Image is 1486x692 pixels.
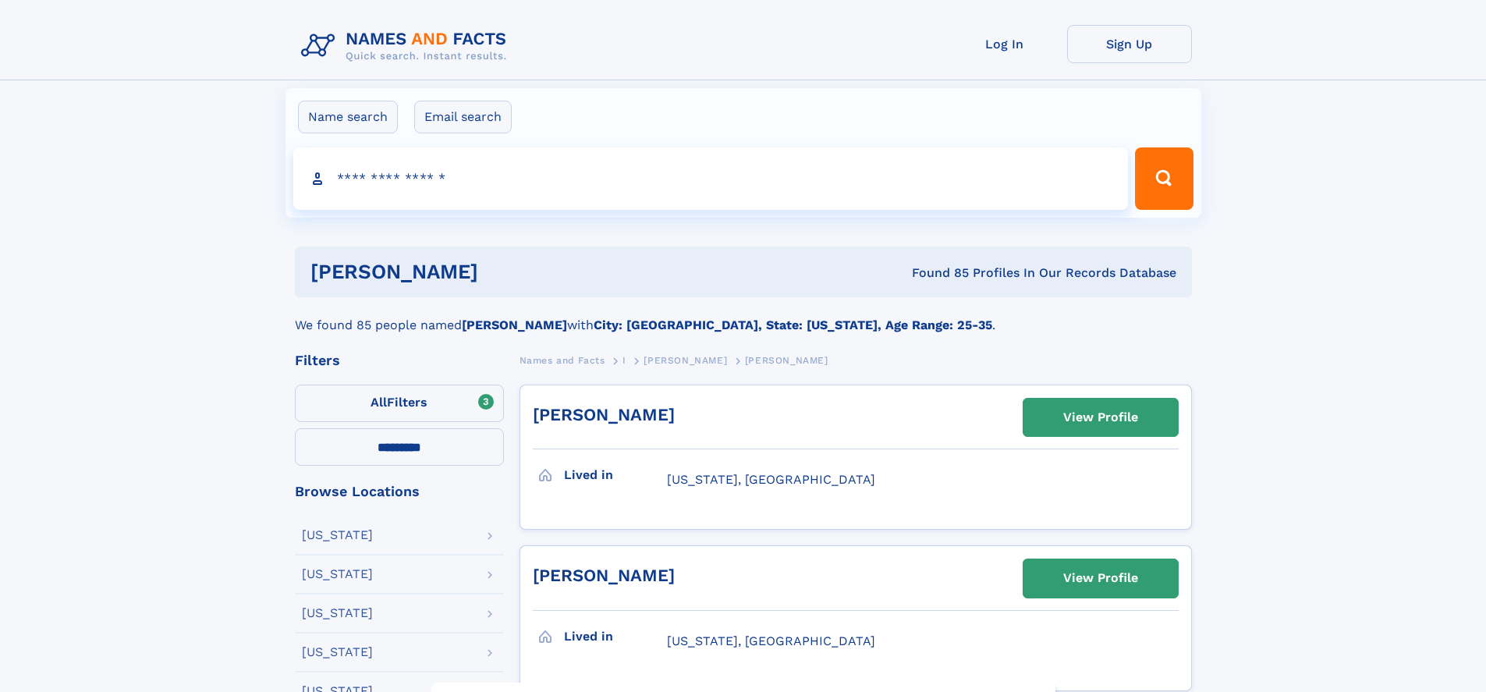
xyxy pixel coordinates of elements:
[564,462,667,488] h3: Lived in
[302,607,373,619] div: [US_STATE]
[295,25,520,67] img: Logo Names and Facts
[310,262,695,282] h1: [PERSON_NAME]
[1023,559,1178,597] a: View Profile
[295,484,504,499] div: Browse Locations
[293,147,1129,210] input: search input
[302,529,373,541] div: [US_STATE]
[462,318,567,332] b: [PERSON_NAME]
[1135,147,1193,210] button: Search Button
[644,355,727,366] span: [PERSON_NAME]
[295,297,1192,335] div: We found 85 people named with .
[295,353,504,367] div: Filters
[533,566,675,585] a: [PERSON_NAME]
[302,646,373,658] div: [US_STATE]
[533,405,675,424] a: [PERSON_NAME]
[295,385,504,422] label: Filters
[594,318,992,332] b: City: [GEOGRAPHIC_DATA], State: [US_STATE], Age Range: 25-35
[622,350,626,370] a: I
[622,355,626,366] span: I
[298,101,398,133] label: Name search
[371,395,387,410] span: All
[1023,399,1178,436] a: View Profile
[1067,25,1192,63] a: Sign Up
[942,25,1067,63] a: Log In
[302,568,373,580] div: [US_STATE]
[564,623,667,650] h3: Lived in
[667,633,875,648] span: [US_STATE], [GEOGRAPHIC_DATA]
[644,350,727,370] a: [PERSON_NAME]
[520,350,605,370] a: Names and Facts
[745,355,828,366] span: [PERSON_NAME]
[695,264,1176,282] div: Found 85 Profiles In Our Records Database
[1063,560,1138,596] div: View Profile
[414,101,512,133] label: Email search
[1063,399,1138,435] div: View Profile
[667,472,875,487] span: [US_STATE], [GEOGRAPHIC_DATA]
